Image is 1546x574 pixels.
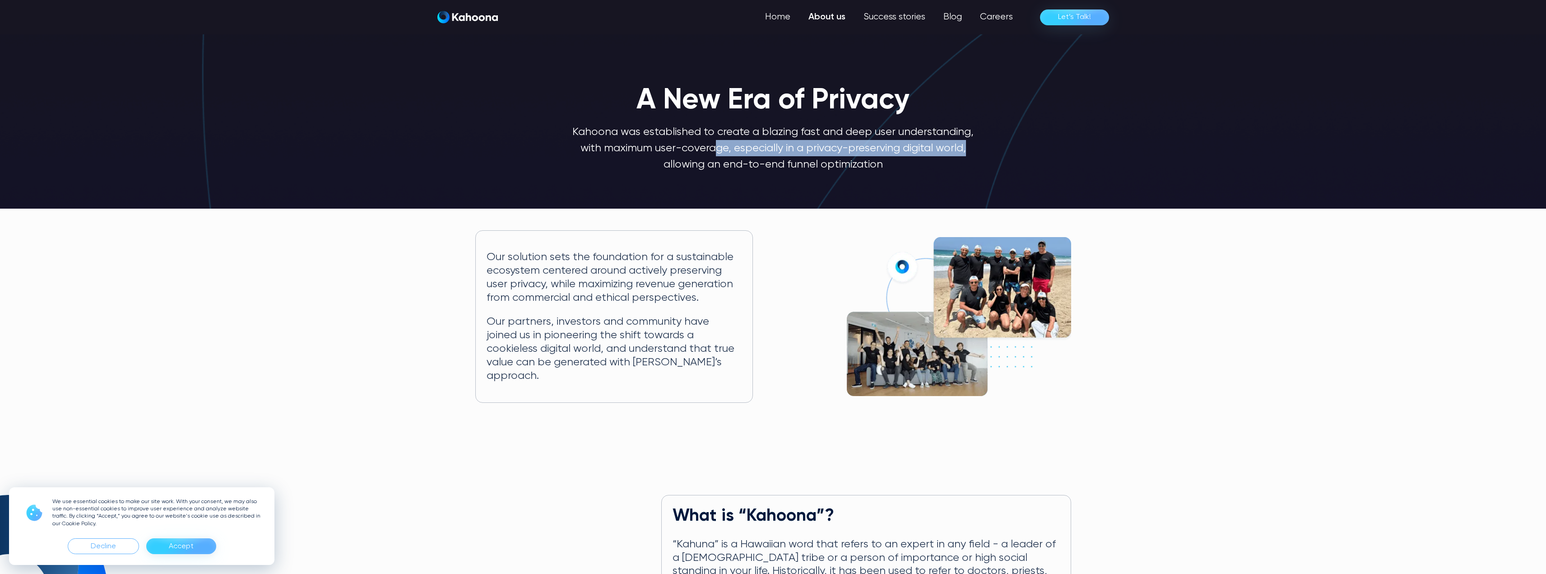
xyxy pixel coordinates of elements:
[571,124,975,173] p: Kahoona was established to create a blazing fast and deep user understanding, with maximum user-c...
[68,538,139,554] div: Decline
[971,8,1022,26] a: Careers
[854,8,934,26] a: Success stories
[169,539,194,554] div: Accept
[934,8,971,26] a: Blog
[799,8,854,26] a: About us
[673,506,1060,527] h2: What is “Kahoona”?
[1058,10,1091,24] div: Let’s Talk!
[91,539,116,554] div: Decline
[437,11,498,24] a: home
[146,538,216,554] div: Accept
[636,85,910,117] h1: A New Era of Privacy
[487,315,742,383] p: Our partners, investors and community have joined us in pioneering the shift towards a cookieless...
[1040,9,1109,25] a: Let’s Talk!
[52,498,264,527] p: We use essential cookies to make our site work. With your consent, we may also use non-essential ...
[487,251,742,304] p: Our solution sets the foundation for a sustainable ecosystem centered around actively preserving ...
[756,8,799,26] a: Home
[437,11,498,23] img: Kahoona logo white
